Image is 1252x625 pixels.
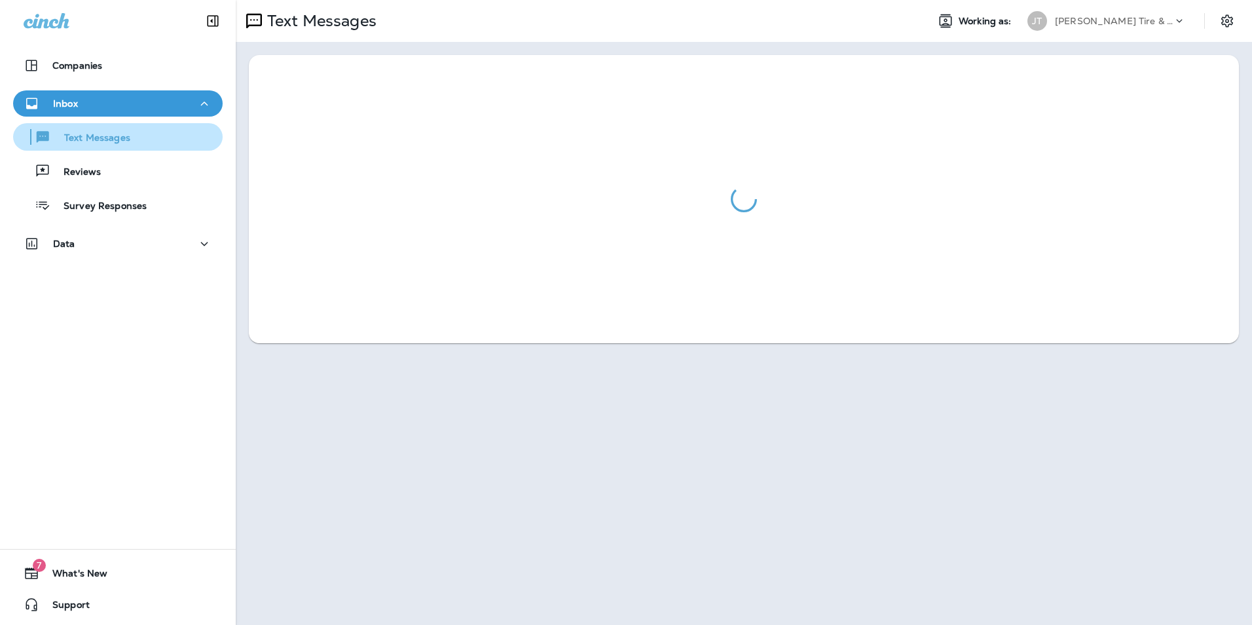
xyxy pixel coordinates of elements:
span: What's New [39,568,107,584]
button: Support [13,592,223,618]
span: 7 [33,559,46,572]
button: Collapse Sidebar [194,8,231,34]
button: Reviews [13,157,223,185]
p: Reviews [50,166,101,179]
p: Text Messages [262,11,377,31]
p: Text Messages [51,132,130,145]
p: [PERSON_NAME] Tire & Auto [1055,16,1173,26]
div: JT [1027,11,1047,31]
button: Survey Responses [13,191,223,219]
button: Settings [1215,9,1239,33]
p: Survey Responses [50,200,147,213]
button: Companies [13,52,223,79]
button: Data [13,231,223,257]
p: Companies [52,60,102,71]
button: 7What's New [13,560,223,586]
span: Working as: [959,16,1014,27]
button: Text Messages [13,123,223,151]
span: Support [39,599,90,615]
p: Inbox [53,98,78,109]
button: Inbox [13,90,223,117]
p: Data [53,238,75,249]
